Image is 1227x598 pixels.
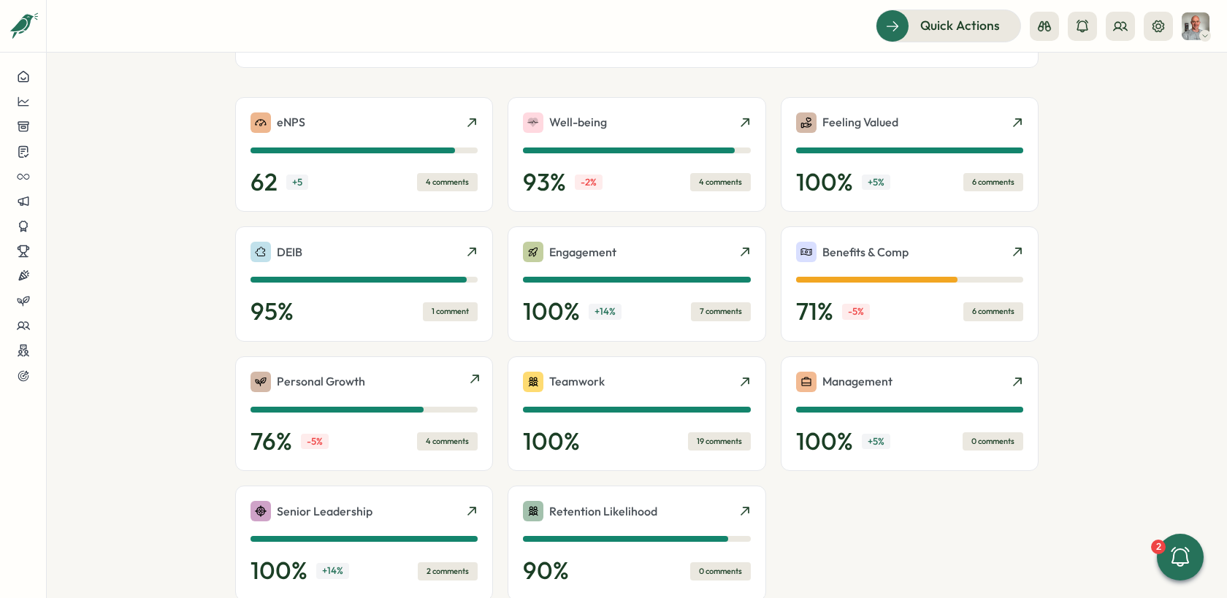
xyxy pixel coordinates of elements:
[963,173,1023,191] div: 6 comments
[523,168,566,197] p: 93 %
[418,562,478,580] div: 2 comments
[508,97,765,212] a: Well-being93%-2%4 comments
[796,297,833,326] p: 71 %
[251,168,278,197] p: 62
[277,243,302,261] p: DEIB
[286,175,308,191] p: + 5
[301,434,329,450] p: -5 %
[920,16,1000,35] span: Quick Actions
[523,556,569,586] p: 90 %
[842,304,870,320] p: -5 %
[1157,534,1204,580] button: 2
[417,432,478,451] div: 4 comments
[316,563,349,579] p: + 14 %
[235,226,493,342] a: DEIB95%1 comment
[523,297,580,326] p: 100 %
[963,432,1023,451] div: 0 comments
[235,97,493,212] a: eNPS62+54 comments
[691,302,751,321] div: 7 comments
[549,113,607,131] p: Well-being
[251,297,294,326] p: 95 %
[251,556,307,586] p: 100 %
[549,243,616,261] p: Engagement
[796,168,853,197] p: 100 %
[822,372,892,391] p: Management
[876,9,1021,42] button: Quick Actions
[781,356,1039,472] a: Management100%+5%0 comments
[781,97,1039,212] a: Feeling Valued100%+5%6 comments
[688,432,751,451] div: 19 comments
[781,226,1039,342] a: Benefits & Comp71%-5%6 comments
[277,372,365,391] p: Personal Growth
[523,427,580,456] p: 100 %
[690,173,751,191] div: 4 comments
[796,427,853,456] p: 100 %
[589,304,622,320] p: + 14 %
[508,226,765,342] a: Engagement100%+14%7 comments
[1182,12,1209,40] img: Philipp Eberhardt
[423,302,478,321] div: 1 comment
[963,302,1023,321] div: 6 comments
[235,356,493,472] a: Personal Growth76%-5%4 comments
[277,113,305,131] p: eNPS
[862,175,890,191] p: + 5 %
[549,502,657,521] p: Retention Likelihood
[575,175,603,191] p: -2 %
[251,427,292,456] p: 76 %
[822,113,898,131] p: Feeling Valued
[508,356,765,472] a: Teamwork100%19 comments
[862,434,890,450] p: + 5 %
[417,173,478,191] div: 4 comments
[690,562,751,580] div: 0 comments
[822,243,909,261] p: Benefits & Comp
[549,372,605,391] p: Teamwork
[1151,540,1166,554] div: 2
[277,502,372,521] p: Senior Leadership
